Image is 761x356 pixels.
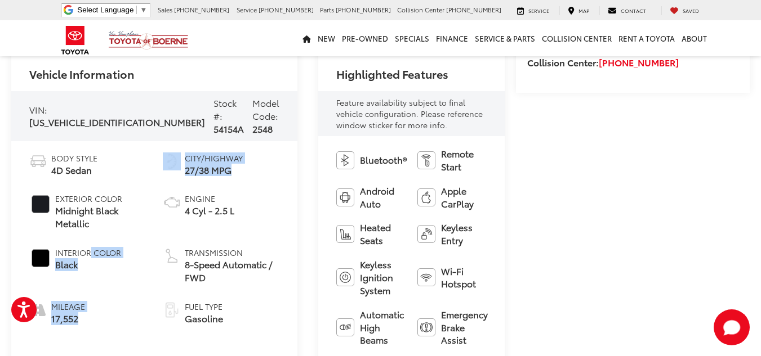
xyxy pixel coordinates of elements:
span: #000000 [32,249,50,267]
span: 4 Cyl - 2.5 L [185,204,234,217]
a: Contact [599,6,655,15]
a: Rent a Toyota [615,20,678,56]
img: Remote Start [417,151,435,169]
span: Mileage [51,301,85,312]
span: 54154A [213,122,244,135]
img: Apple CarPlay [417,188,435,206]
span: Service [528,7,549,14]
img: Emergency Brake Assist [417,318,435,336]
img: Android Auto [336,188,354,206]
span: Map [578,7,589,14]
span: Interior Color [55,247,121,258]
span: Bluetooth® [360,154,407,166]
span: 4D Sedan [51,164,97,177]
img: Heated Seats [336,225,354,243]
span: #1A1C21 [32,195,50,213]
a: Service [509,6,558,15]
span: Android Auto [360,184,406,210]
span: Apple CarPlay [441,184,487,210]
span: Saved [683,7,699,14]
button: Toggle Chat Window [714,309,750,345]
span: Service [237,5,257,14]
span: Parts [320,5,334,14]
span: [PHONE_NUMBER] [259,5,314,14]
span: Select Language [77,6,133,14]
span: Automatic High Beams [360,308,406,347]
span: [PHONE_NUMBER] [336,5,391,14]
span: Transmission [185,247,279,258]
span: 8-Speed Automatic / FWD [185,258,279,284]
svg: Start Chat [714,309,750,345]
span: ▼ [140,6,147,14]
a: Collision Center [539,20,615,56]
a: New [314,20,339,56]
span: ​ [136,6,137,14]
a: Pre-Owned [339,20,391,56]
span: Keyless Entry [441,221,487,247]
span: Keyless Ignition System [360,258,406,297]
span: Fuel Type [185,301,223,312]
img: Fuel Economy [163,152,181,170]
span: [PHONE_NUMBER] [446,5,501,14]
span: Remote Start [441,147,487,173]
img: Bluetooth® [336,151,354,169]
span: [PHONE_NUMBER] [174,5,229,14]
a: Service & Parts: Opens in a new tab [471,20,539,56]
span: Stock #: [213,96,237,122]
span: Feature availability subject to final vehicle configuration. Please reference window sticker for ... [336,97,483,130]
span: Black [55,258,121,271]
img: Toyota [54,22,96,58]
h2: Highlighted Features [336,67,448,80]
img: Wi-Fi Hotspot [417,268,435,286]
a: About [678,20,710,56]
span: 17,552 [51,312,85,325]
span: City/Highway [185,152,243,164]
span: Model Code: [252,96,279,122]
span: Exterior Color [55,193,146,204]
a: [PHONE_NUMBER] [599,56,679,69]
span: Heated Seats [360,221,406,247]
a: My Saved Vehicles [661,6,707,15]
a: Finance [433,20,471,56]
span: Collision Center [397,5,444,14]
span: Emergency Brake Assist [441,308,488,347]
img: Automatic High Beams [336,318,354,336]
span: Gasoline [185,312,223,325]
h2: Vehicle Information [29,67,134,80]
span: 2548 [252,122,273,135]
img: Keyless Entry [417,225,435,243]
img: Keyless Ignition System [336,268,354,286]
span: 27/38 MPG [185,164,243,177]
a: Specials [391,20,433,56]
span: Contact [621,7,646,14]
strong: Collision Center: [527,56,679,69]
span: Midnight Black Metallic [55,204,146,230]
a: Home [299,20,314,56]
span: [US_VEHICLE_IDENTIFICATION_NUMBER] [29,115,205,128]
a: Select Language​ [77,6,147,14]
span: Sales [158,5,172,14]
span: Body Style [51,152,97,164]
span: Engine [185,193,234,204]
a: Map [559,6,598,15]
span: Wi-Fi Hotspot [441,265,487,291]
span: VIN: [29,103,47,116]
img: Vic Vaughan Toyota of Boerne [108,30,189,50]
i: mileage icon [29,301,46,317]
